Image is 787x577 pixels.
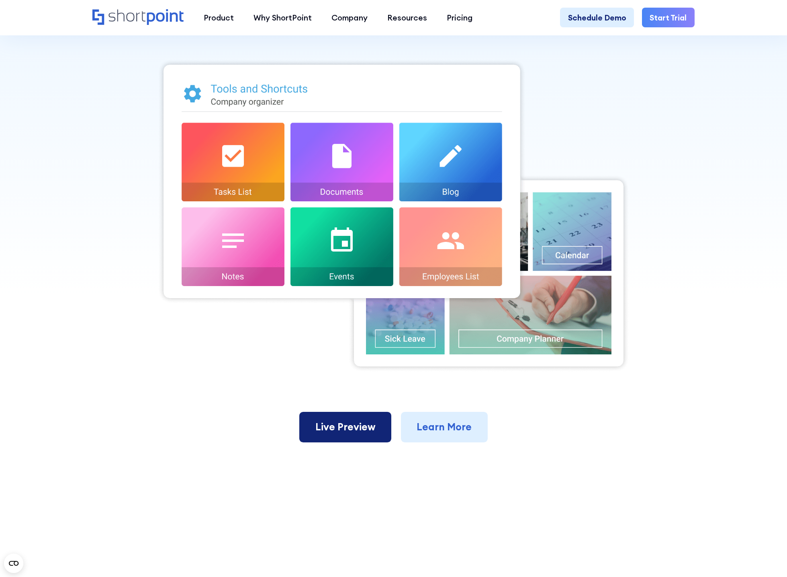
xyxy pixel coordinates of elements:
[560,8,634,27] a: Schedule Demo
[401,412,487,442] a: Learn More
[204,12,234,23] div: Product
[299,412,391,442] a: Live Preview
[642,8,695,27] a: Start Trial
[243,8,321,27] a: Why ShortPoint
[194,8,243,27] a: Product
[321,8,377,27] a: Company
[447,12,472,23] div: Pricing
[642,484,787,577] iframe: Chat Widget
[437,8,482,27] a: Pricing
[92,9,184,26] a: Home
[387,12,427,23] div: Resources
[4,554,23,573] button: Open CMP widget
[253,12,312,23] div: Why ShortPoint
[377,8,437,27] a: Resources
[331,12,368,23] div: Company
